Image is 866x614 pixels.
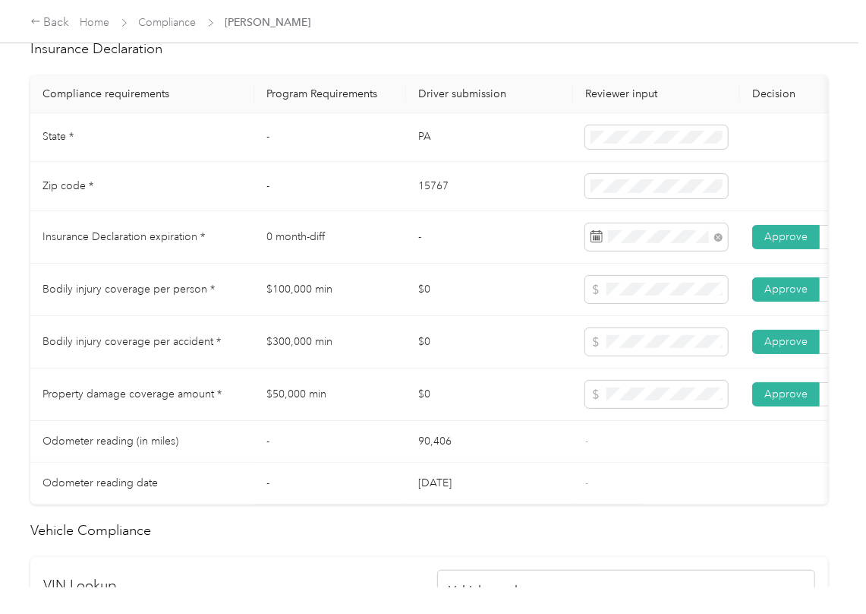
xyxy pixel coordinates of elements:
th: Program Requirements [254,75,406,113]
span: Odometer reading date [43,476,158,489]
span: Odometer reading (in miles) [43,435,178,448]
td: Bodily injury coverage per accident * [30,316,254,369]
span: Bodily injury coverage per person * [43,283,215,296]
span: Property damage coverage amount * [43,388,222,400]
h4: Vehicle results [449,581,804,600]
a: Compliance [139,16,197,29]
h2: Vehicle Compliance [30,521,828,541]
th: Reviewer input [573,75,740,113]
td: PA [406,113,573,163]
span: - [585,435,588,448]
td: - [254,162,406,211]
td: $100,000 min [254,264,406,316]
td: Insurance Declaration expiration * [30,211,254,264]
h2: VIN Lookup [44,575,422,596]
span: Approve [764,335,808,348]
iframe: Everlance-gr Chat Button Frame [781,529,866,614]
h2: Insurance Declaration [30,39,828,59]
div: Back [30,14,70,32]
td: $300,000 min [254,316,406,369]
td: Zip code * [30,162,254,211]
td: $0 [406,264,573,316]
td: Property damage coverage amount * [30,369,254,421]
span: Bodily injury coverage per accident * [43,335,221,348]
td: 15767 [406,162,573,211]
td: Odometer reading (in miles) [30,421,254,463]
td: - [254,463,406,505]
td: $0 [406,316,573,369]
td: Odometer reading date [30,463,254,505]
span: Approve [764,230,808,243]
span: - [585,476,588,489]
td: State * [30,113,254,163]
td: 0 month-diff [254,211,406,264]
td: - [254,113,406,163]
a: Home [80,16,110,29]
span: Insurance Declaration expiration * [43,230,205,243]
td: $0 [406,369,573,421]
td: - [406,211,573,264]
td: Bodily injury coverage per person * [30,264,254,316]
span: Approve [764,283,808,296]
span: Zip code * [43,179,93,192]
span: State * [43,130,74,143]
td: $50,000 min [254,369,406,421]
span: [PERSON_NAME] [225,14,311,30]
th: Compliance requirements [30,75,254,113]
td: - [254,421,406,463]
td: 90,406 [406,421,573,463]
td: [DATE] [406,463,573,505]
span: Approve [764,388,808,400]
th: Driver submission [406,75,573,113]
